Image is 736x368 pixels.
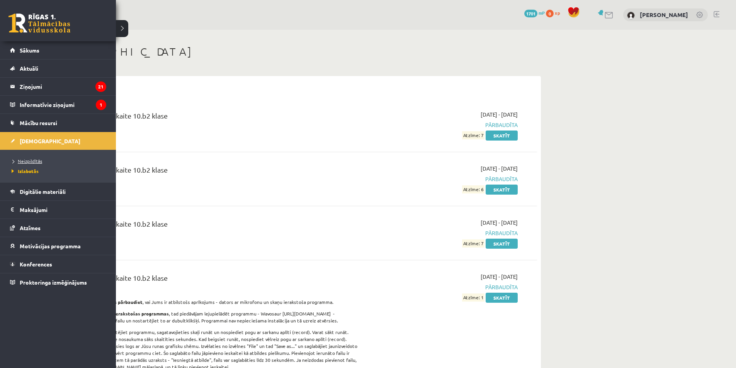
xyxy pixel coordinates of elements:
[486,239,518,249] a: Skatīt
[372,175,518,183] span: Pārbaudīta
[555,10,560,16] span: xp
[524,10,537,17] span: 1701
[486,131,518,141] a: Skatīt
[20,261,52,268] span: Konferences
[546,10,564,16] a: 0 xp
[58,110,360,125] div: Angļu valoda 1. ieskaite 10.b2 klase
[10,96,106,114] a: Informatīvie ziņojumi1
[627,12,635,19] img: Deniss Šeršņovs
[539,10,545,16] span: mP
[58,219,360,233] div: Angļu valoda 3. ieskaite 10.b2 klase
[20,279,87,286] span: Proktoringa izmēģinājums
[20,188,66,195] span: Digitālie materiāli
[372,121,518,129] span: Pārbaudīta
[10,273,106,291] a: Proktoringa izmēģinājums
[10,168,108,175] a: Izlabotās
[8,14,70,33] a: Rīgas 1. Tālmācības vidusskola
[546,10,554,17] span: 0
[462,131,484,139] span: Atzīme: 7
[10,183,106,200] a: Digitālie materiāli
[481,273,518,281] span: [DATE] - [DATE]
[58,298,360,305] p: , vai Jums ir atbilstošs aprīkojums - dators ar mikrofonu un skaņu ierakstoša programma.
[10,114,106,132] a: Mācību resursi
[10,158,108,164] a: Neizpildītās
[462,293,484,302] span: Atzīme: 1
[20,78,106,95] legend: Ziņojumi
[95,81,106,92] i: 21
[372,283,518,291] span: Pārbaudīta
[10,201,106,219] a: Maksājumi
[10,132,106,150] a: [DEMOGRAPHIC_DATA]
[481,219,518,227] span: [DATE] - [DATE]
[58,273,360,287] div: Angļu valoda 4. ieskaite 10.b2 klase
[372,229,518,237] span: Pārbaudīta
[20,119,57,126] span: Mācību resursi
[640,11,688,19] a: [PERSON_NAME]
[20,137,80,144] span: [DEMOGRAPHIC_DATA]
[462,239,484,248] span: Atzīme: 7
[20,96,106,114] legend: Informatīvie ziņojumi
[10,255,106,273] a: Konferences
[481,164,518,173] span: [DATE] - [DATE]
[20,201,106,219] legend: Maksājumi
[524,10,545,16] a: 1701 mP
[486,293,518,303] a: Skatīt
[58,287,360,294] p: Ieskaite jāpilda mutiski.
[10,78,106,95] a: Ziņojumi21
[96,100,106,110] i: 1
[481,110,518,119] span: [DATE] - [DATE]
[10,41,106,59] a: Sākums
[58,310,360,324] p: , tad piedāvājam lejupielādēt programmu - Wavosaur [URL][DOMAIN_NAME] - Lejuplādējiet programmas ...
[20,243,81,249] span: Motivācijas programma
[20,65,38,72] span: Aktuāli
[10,219,106,237] a: Atzīmes
[58,164,360,179] div: Angļu valoda 2. ieskaite 10.b2 klase
[10,237,106,255] a: Motivācijas programma
[10,168,39,174] span: Izlabotās
[10,59,106,77] a: Aktuāli
[486,185,518,195] a: Skatīt
[20,47,39,54] span: Sākums
[462,185,484,193] span: Atzīme: 6
[10,158,42,164] span: Neizpildītās
[20,224,41,231] span: Atzīmes
[46,45,541,58] h1: [DEMOGRAPHIC_DATA]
